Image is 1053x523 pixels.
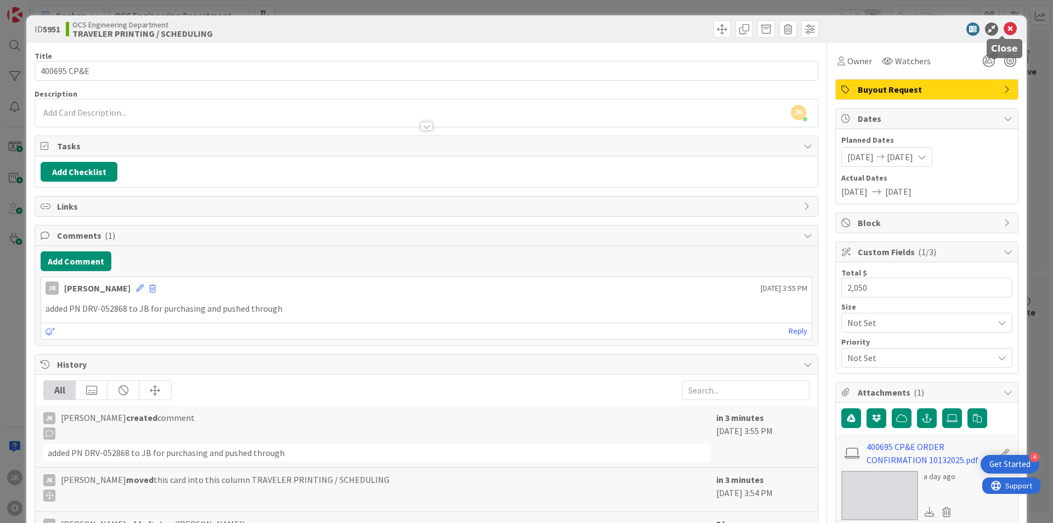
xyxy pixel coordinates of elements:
div: Size [841,303,1012,311]
label: Title [35,51,52,61]
span: Owner [847,54,872,68]
span: [DATE] [847,150,874,164]
span: Attachments [858,386,998,399]
div: JK [43,412,55,424]
div: a day ago [924,471,955,482]
span: Watchers [895,54,931,68]
div: Download [924,505,936,519]
span: Dates [858,112,998,125]
div: Get Started [989,459,1031,470]
input: Search... [682,380,809,400]
label: Total $ [841,268,867,278]
span: [PERSON_NAME] this card into this column TRAVELER PRINTING / SCHEDULING [61,473,389,502]
div: [DATE] 3:54 PM [716,473,809,506]
span: [DATE] [841,185,868,198]
button: Add Checklist [41,162,117,182]
span: [DATE] 3:55 PM [761,283,807,294]
span: Description [35,89,77,99]
span: Block [858,216,998,229]
a: Reply [789,324,807,338]
span: ( 1 ) [914,387,924,398]
div: All [44,381,76,400]
div: JK [46,282,59,295]
div: added PN DRV-052868 to JB for purchasing and pushed through [43,444,711,462]
span: Custom Fields [858,245,998,258]
b: in 3 minutes [716,412,764,423]
h5: Close [991,43,1018,54]
div: Priority [841,338,1012,346]
div: Open Get Started checklist, remaining modules: 4 [981,455,1039,474]
span: ID [35,23,60,36]
span: Actual Dates [841,172,1012,184]
b: in 3 minutes [716,474,764,485]
b: created [126,412,157,423]
span: Tasks [57,139,798,153]
p: added PN DRV-052868 to JB for purchasing and pushed through [46,302,807,315]
span: History [57,358,798,371]
span: ( 1/3 ) [918,246,936,257]
span: [DATE] [885,185,912,198]
button: Add Comment [41,251,111,271]
span: [PERSON_NAME] comment [61,411,195,440]
span: Planned Dates [841,134,1012,146]
span: [DATE] [887,150,913,164]
span: Not Set [847,350,988,365]
span: Links [57,200,798,213]
span: Not Set [847,315,988,330]
span: Support [23,2,50,15]
b: 5951 [43,24,60,35]
b: TRAVELER PRINTING / SCHEDULING [72,29,213,38]
span: OCS Engineering Department [72,20,213,29]
a: 400695 CP&E ORDER CONFIRMATION 10132025.pdf [867,440,994,466]
div: JK [43,474,55,486]
span: ( 1 ) [105,230,115,241]
span: JK [791,105,806,120]
span: Comments [57,229,798,242]
div: [PERSON_NAME] [64,282,131,295]
span: Buyout Request [858,83,998,96]
input: type card name here... [35,61,818,81]
div: 4 [1029,452,1039,462]
div: [DATE] 3:55 PM [716,411,809,462]
b: moved [126,474,154,485]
